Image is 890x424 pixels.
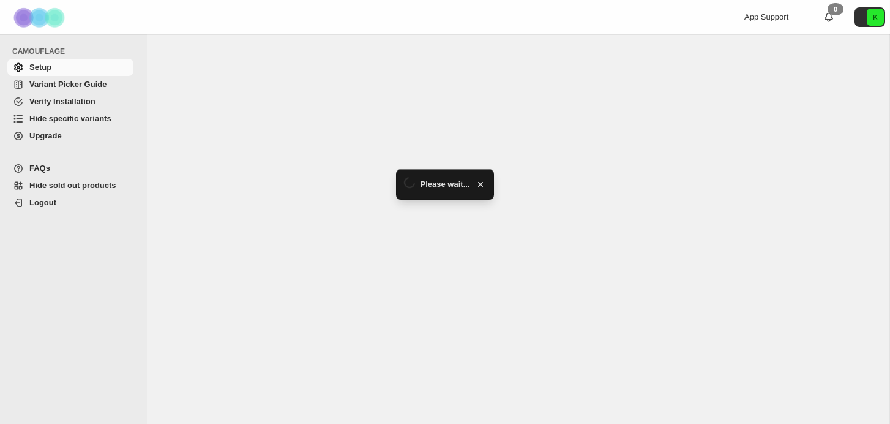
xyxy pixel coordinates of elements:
span: Setup [29,62,51,72]
text: K [873,13,878,21]
span: Please wait... [421,178,470,191]
span: Variant Picker Guide [29,80,107,89]
span: Logout [29,198,56,207]
a: FAQs [7,160,133,177]
a: Hide sold out products [7,177,133,194]
span: Hide sold out products [29,181,116,190]
a: Hide specific variants [7,110,133,127]
a: Variant Picker Guide [7,76,133,93]
span: Hide specific variants [29,114,111,123]
span: Avatar with initials K [867,9,884,26]
button: Avatar with initials K [854,7,885,27]
span: CAMOUFLAGE [12,47,138,56]
a: Setup [7,59,133,76]
div: 0 [828,3,843,15]
a: 0 [823,11,835,23]
a: Verify Installation [7,93,133,110]
span: Verify Installation [29,97,95,106]
span: FAQs [29,164,50,173]
a: Logout [7,194,133,211]
img: Camouflage [10,1,71,34]
span: Upgrade [29,131,62,140]
a: Upgrade [7,127,133,145]
span: App Support [744,12,788,21]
